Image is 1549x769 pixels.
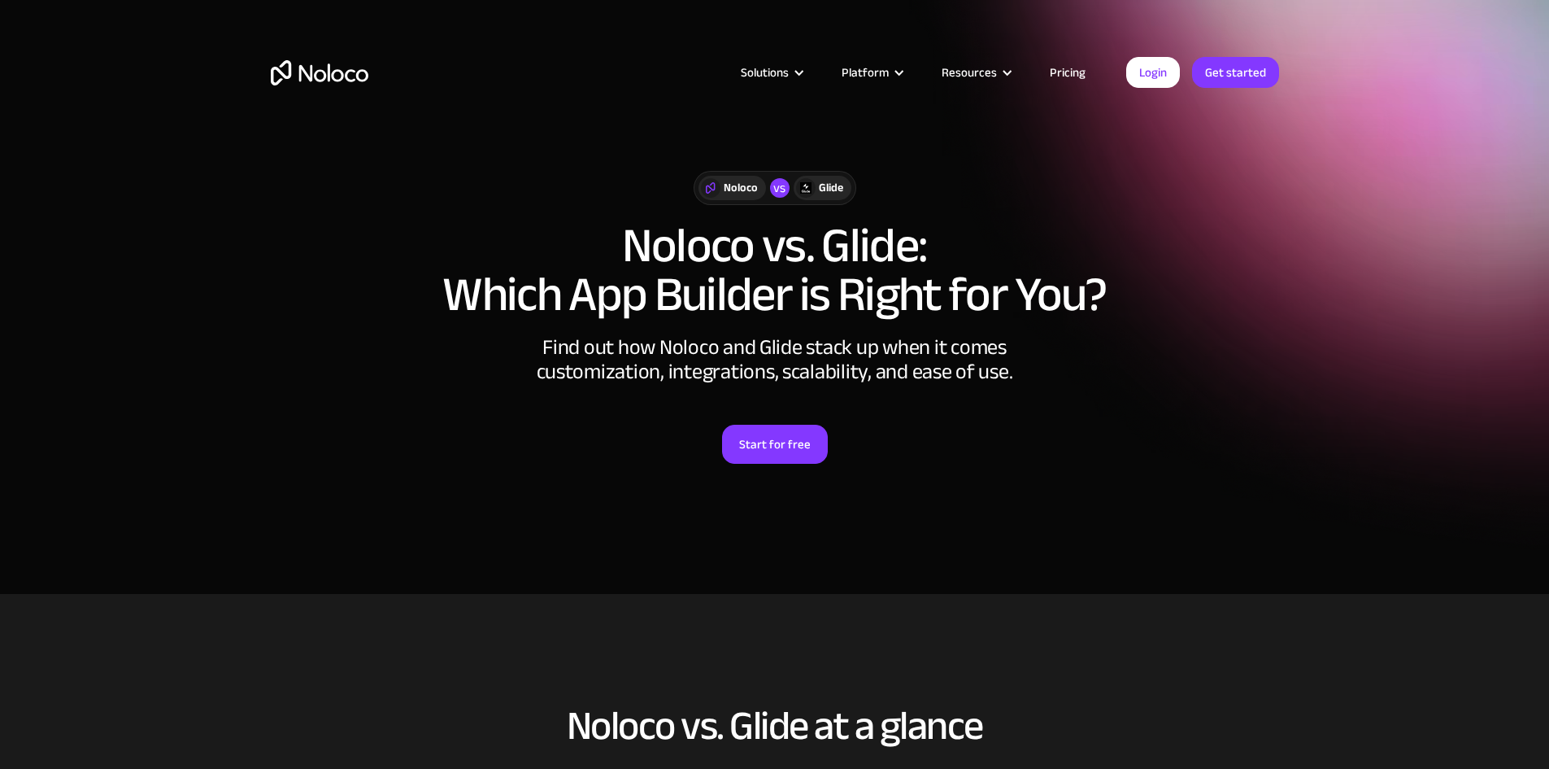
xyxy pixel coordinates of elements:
[720,62,821,83] div: Solutions
[271,221,1279,319] h1: Noloco vs. Glide: Which App Builder is Right for You?
[722,425,828,464] a: Start for free
[921,62,1029,83] div: Resources
[531,335,1019,384] div: Find out how Noloco and Glide stack up when it comes customization, integrations, scalability, an...
[842,62,889,83] div: Platform
[1029,62,1106,83] a: Pricing
[819,179,843,197] div: Glide
[1192,57,1279,88] a: Get started
[821,62,921,83] div: Platform
[942,62,997,83] div: Resources
[1126,57,1180,88] a: Login
[271,60,368,85] a: home
[724,179,758,197] div: Noloco
[741,62,789,83] div: Solutions
[271,704,1279,748] h2: Noloco vs. Glide at a glance
[770,178,790,198] div: vs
